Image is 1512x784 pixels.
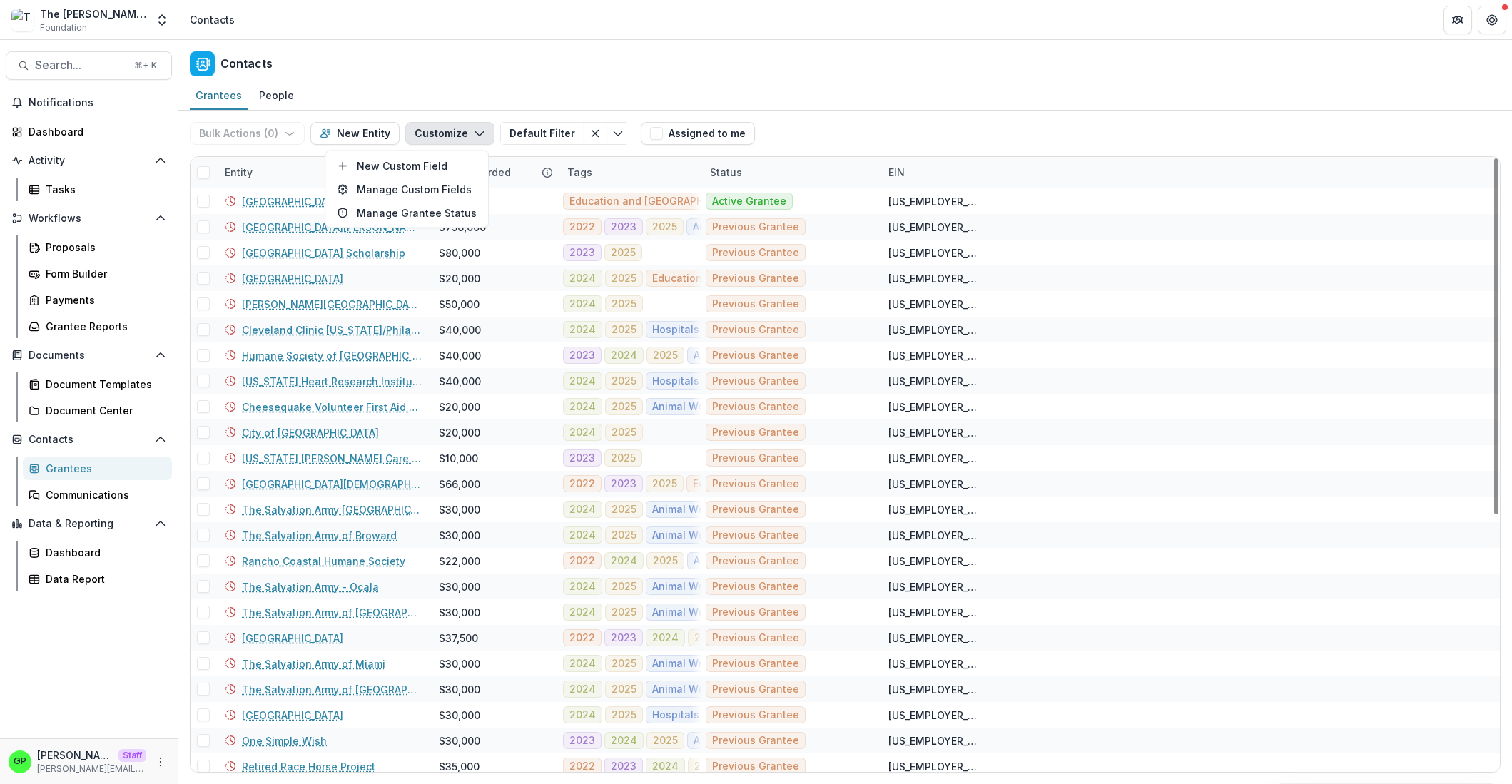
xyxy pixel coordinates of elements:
[888,605,978,620] div: [US_EMPLOYER_IDENTIFICATION_NUMBER]
[712,324,799,336] span: Previous Grantee
[23,262,172,285] a: Form Builder
[242,245,405,260] a: [GEOGRAPHIC_DATA] Scholarship
[430,157,559,188] div: Total Awarded
[6,512,172,535] button: Open Data & Reporting
[242,477,422,492] a: [GEOGRAPHIC_DATA][DEMOGRAPHIC_DATA]
[46,240,161,255] div: Proposals
[23,483,172,506] a: Communications
[607,122,629,145] button: Toggle menu
[40,6,146,21] div: The [PERSON_NAME] Foundation
[652,606,728,618] span: Animal Welfare
[242,708,343,723] a: [GEOGRAPHIC_DATA]
[37,748,113,763] p: [PERSON_NAME]
[712,195,786,208] span: Active Grantee
[242,271,343,286] a: [GEOGRAPHIC_DATA]
[888,528,978,543] div: [US_EMPLOYER_IDENTIFICATION_NUMBER]
[712,658,799,670] span: Previous Grantee
[439,605,480,620] div: $30,000
[190,12,235,27] div: Contacts
[612,375,636,387] span: 2025
[888,399,978,414] div: [US_EMPLOYER_IDENTIFICATION_NUMBER]
[569,632,595,644] span: 2022
[569,555,595,567] span: 2022
[184,9,240,30] nav: breadcrumb
[118,749,146,762] p: Staff
[242,605,422,620] a: The Salvation Army of [GEOGRAPHIC_DATA]
[652,529,728,541] span: Animal Welfare
[888,759,978,774] div: [US_EMPLOYER_IDENTIFICATION_NUMBER]
[641,122,755,145] button: Assigned to me
[242,374,422,389] a: [US_STATE] Heart Research Institute
[712,504,799,516] span: Previous Grantee
[6,207,172,230] button: Open Workflows
[6,120,172,143] a: Dashboard
[701,157,880,188] div: Status
[439,579,480,594] div: $30,000
[131,58,160,73] div: ⌘ + K
[216,157,430,188] div: Entity
[888,322,978,337] div: [US_EMPLOYER_IDENTIFICATION_NUMBER]
[652,221,677,233] span: 2025
[712,478,799,490] span: Previous Grantee
[569,350,595,362] span: 2023
[46,266,161,281] div: Form Builder
[569,247,595,259] span: 2023
[439,399,480,414] div: $20,000
[242,194,343,209] a: [GEOGRAPHIC_DATA]
[23,288,172,312] a: Payments
[888,554,978,569] div: [US_EMPLOYER_IDENTIFICATION_NUMBER]
[23,235,172,259] a: Proposals
[46,319,161,334] div: Grantee Reports
[439,656,480,671] div: $30,000
[652,632,679,644] span: 2024
[190,85,248,106] div: Grantees
[29,518,149,530] span: Data & Reporting
[880,157,987,188] div: EIN
[653,735,678,747] span: 2025
[46,461,161,476] div: Grantees
[712,350,799,362] span: Previous Grantee
[569,427,596,439] span: 2024
[712,221,799,233] span: Previous Grantee
[569,478,595,490] span: 2022
[29,124,161,139] div: Dashboard
[220,57,273,71] h2: Contacts
[559,157,701,188] div: Tags
[712,529,799,541] span: Previous Grantee
[439,348,481,363] div: $40,000
[612,427,636,439] span: 2025
[439,374,481,389] div: $40,000
[712,273,799,285] span: Previous Grantee
[712,401,799,413] span: Previous Grantee
[569,221,595,233] span: 2022
[242,399,422,414] a: Cheesequake Volunteer First Aid Squad
[46,292,161,307] div: Payments
[190,82,248,110] a: Grantees
[569,735,595,747] span: 2023
[439,322,481,337] div: $40,000
[569,375,596,387] span: 2024
[569,504,596,516] span: 2024
[242,733,327,748] a: One Simple Wish
[29,213,149,225] span: Workflows
[888,374,978,389] div: [US_EMPLOYER_IDENTIFICATION_NUMBER]
[584,122,607,145] button: Clear filter
[152,6,172,34] button: Open entity switcher
[242,528,397,543] a: The Salvation Army of Broward
[611,452,636,464] span: 2025
[242,656,385,671] a: The Salvation Army of Miami
[652,709,814,721] span: Hospitals and Medical Research
[652,760,679,773] span: 2024
[23,567,172,591] a: Data Report
[569,709,596,721] span: 2024
[880,165,913,180] div: EIN
[712,581,799,593] span: Previous Grantee
[569,401,596,413] span: 2024
[652,683,728,696] span: Animal Welfare
[310,122,400,145] button: New Entity
[888,297,978,312] div: [US_EMPLOYER_IDENTIFICATION_NUMBER]
[1443,6,1472,34] button: Partners
[712,709,799,721] span: Previous Grantee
